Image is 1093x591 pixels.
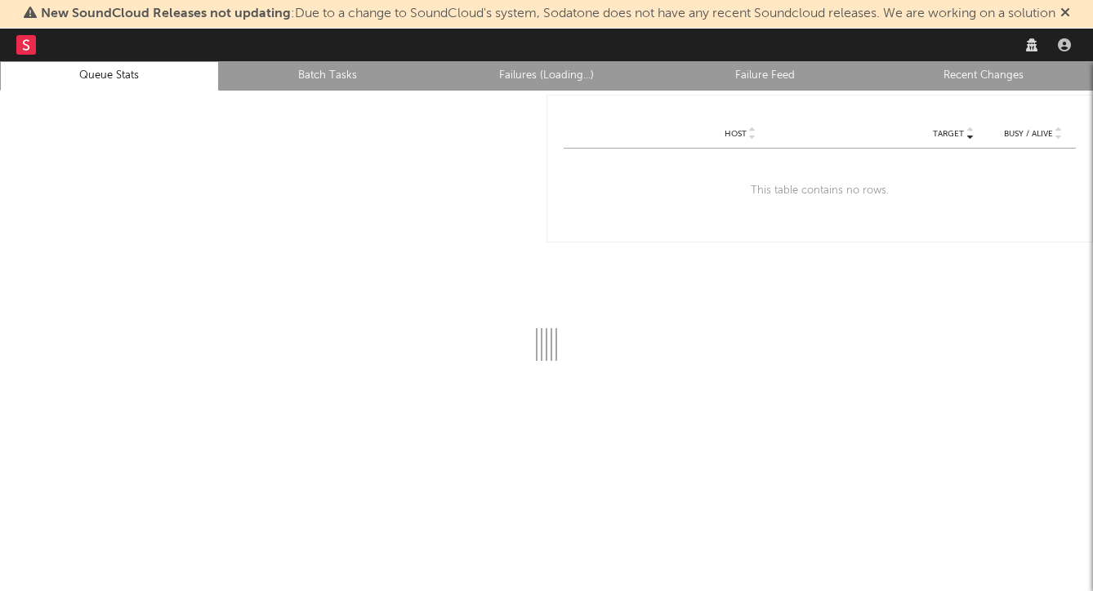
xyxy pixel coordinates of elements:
[1004,129,1053,139] span: Busy / Alive
[1060,7,1070,20] span: Dismiss
[564,149,1076,233] div: This table contains no rows.
[446,66,647,86] a: Failures (Loading...)
[9,66,210,86] a: Queue Stats
[41,7,291,20] span: New SoundCloud Releases not updating
[228,66,429,86] a: Batch Tasks
[883,66,1084,86] a: Recent Changes
[665,66,866,86] a: Failure Feed
[41,7,1055,20] span: : Due to a change to SoundCloud's system, Sodatone does not have any recent Soundcloud releases. ...
[725,129,747,139] span: Host
[933,129,964,139] span: Target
